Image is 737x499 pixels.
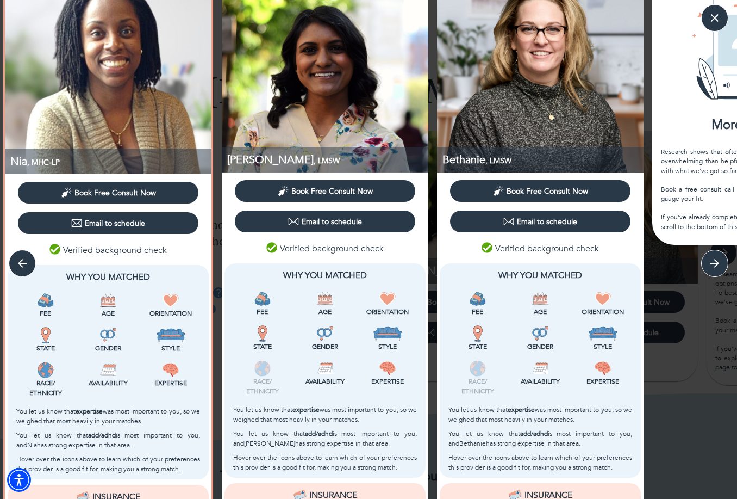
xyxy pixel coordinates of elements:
p: Availability [79,378,137,388]
div: Accessibility Menu [7,468,31,492]
div: This provider is licensed to work in your state. [233,325,291,352]
button: Book Free Consult Now [450,180,630,202]
img: Race/<br />Ethnicity [470,360,486,377]
img: State [470,325,486,342]
span: , MHC-LP [27,157,60,168]
img: Race/<br />Ethnicity [38,362,54,378]
p: Verified background check [49,244,167,257]
b: add/adhd [88,431,116,440]
img: Fee [38,292,54,309]
img: Availability [532,360,548,377]
img: Style [588,325,618,342]
p: Hover over the icons above to learn which of your preferences this provider is a good fit for, ma... [16,454,200,474]
p: You let us know that is most important to you, and [PERSON_NAME] has strong expertise in that area. [233,429,417,448]
p: Orientation [359,307,417,317]
p: MHC-LP [10,154,211,169]
p: You let us know that is most important to you, and Nia has strong expertise in that area. [16,430,200,450]
p: You let us know that was most important to you, so we weighed that most heavily in your matches. [16,406,200,426]
img: Fee [470,291,486,307]
p: Orientation [574,307,632,317]
p: Style [142,343,200,353]
div: Email to schedule [71,218,145,229]
img: Expertise [595,360,611,377]
p: Fee [233,307,291,317]
b: expertise [76,407,103,416]
img: Fee [254,291,271,307]
b: expertise [508,405,535,414]
p: Expertise [574,377,632,386]
p: Race/ Ethnicity [233,377,291,396]
p: State [16,343,74,353]
span: Book Free Consult Now [507,186,588,196]
p: Age [511,307,569,317]
p: Age [296,307,354,317]
p: Expertise [142,378,200,388]
p: Gender [511,342,569,352]
img: Age [532,291,548,307]
img: Expertise [163,362,179,378]
span: Book Free Consult Now [74,188,156,198]
p: Style [359,342,417,352]
p: Gender [79,343,137,353]
img: Gender [317,325,333,342]
button: Book Free Consult Now [18,182,198,204]
p: Hover over the icons above to learn which of your preferences this provider is a good fit for, ma... [448,453,632,472]
p: Why You Matched [448,269,632,282]
p: State [233,342,291,352]
img: Orientation [379,291,396,307]
p: Race/ Ethnicity [448,377,507,396]
span: , LMSW [485,156,511,166]
div: Email to schedule [503,216,577,227]
b: expertise [292,405,320,414]
p: Gender [296,342,354,352]
img: State [254,325,271,342]
p: Why You Matched [233,269,417,282]
p: Verified background check [482,242,599,255]
img: Availability [317,360,333,377]
p: You let us know that was most important to you, so we weighed that most heavily in your matches. [233,405,417,424]
img: Gender [532,325,548,342]
p: Race/ Ethnicity [16,378,74,398]
img: Availability [100,362,116,378]
img: Orientation [595,291,611,307]
button: Email to schedule [18,212,198,234]
img: Expertise [379,360,396,377]
img: Age [317,291,333,307]
p: Fee [448,307,507,317]
p: [PERSON_NAME] [227,152,428,167]
button: Book Free Consult Now [235,180,415,202]
div: Email to schedule [288,216,362,227]
p: Fee [16,309,74,318]
img: Style [156,327,186,343]
button: Email to schedule [450,211,630,232]
p: Verified background check [266,242,384,255]
img: Style [373,325,403,342]
p: Expertise [359,377,417,386]
p: You let us know that is most important to you, and Bethanie has strong expertise in that area. [448,429,632,448]
p: Availability [511,377,569,386]
b: add/adhd [305,429,333,438]
div: This provider is licensed to work in your state. [448,325,507,352]
p: State [448,342,507,352]
p: Style [574,342,632,352]
p: LMSW [442,152,644,167]
button: Email to schedule [235,211,415,232]
b: add/adhd [520,429,548,438]
p: Hover over the icons above to learn which of your preferences this provider is a good fit for, ma... [233,453,417,472]
p: You let us know that was most important to you, so we weighed that most heavily in your matches. [448,405,632,424]
p: Orientation [142,309,200,318]
img: Age [100,292,116,309]
img: State [38,327,54,343]
img: Orientation [163,292,179,309]
span: , LMSW [314,156,340,166]
span: Book Free Consult Now [291,186,373,196]
p: Availability [296,377,354,386]
p: Age [79,309,137,318]
img: Gender [100,327,116,343]
img: Race/<br />Ethnicity [254,360,271,377]
p: Why You Matched [16,270,200,284]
